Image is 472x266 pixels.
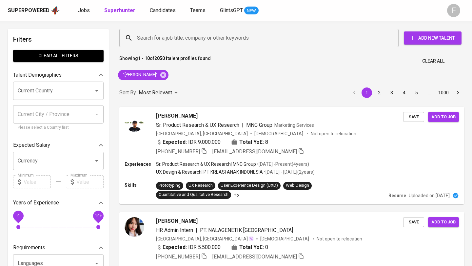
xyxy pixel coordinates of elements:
div: Requirements [13,241,104,254]
div: Years of Experience [13,196,104,209]
p: • [DATE] - [DATE] ( 2 years ) [263,169,315,175]
a: Superhunter [104,7,137,15]
span: "[PERSON_NAME]" [118,72,162,78]
p: Sort By [119,89,136,97]
h6: Filters [13,34,104,45]
button: Go to next page [453,87,463,98]
div: Quantitative and Qualitative Research [159,192,228,198]
span: Save [406,113,421,121]
p: Please select a Country first [18,124,99,131]
a: [PERSON_NAME]Sr. Product Research & UX Research|MNC GroupMarketing Services[GEOGRAPHIC_DATA], [GE... [119,107,464,204]
div: [GEOGRAPHIC_DATA], [GEOGRAPHIC_DATA] [156,236,254,242]
span: 8 [265,138,268,146]
button: Save [403,112,424,122]
span: Add New Talent [409,34,456,42]
span: Candidates [150,7,176,13]
span: [PERSON_NAME] [156,217,198,225]
span: NEW [244,8,259,14]
img: app logo [51,6,60,15]
p: Showing of talent profiles found [119,55,211,67]
a: Teams [190,7,207,15]
span: HR Admin Intern [156,227,193,233]
p: Expected Salary [13,141,50,149]
p: UX Design & Research | PT KREASI ANAK INDONESIA [156,169,263,175]
b: Expected: [163,138,187,146]
div: Most Relevant [139,87,180,99]
span: [EMAIL_ADDRESS][DOMAIN_NAME] [212,254,297,260]
span: Teams [190,7,206,13]
b: Superhunter [104,7,135,13]
img: b9f5a6224093c67403c090bb9a38e14a.jpg [125,217,144,237]
span: Clear All [422,57,444,65]
button: Add to job [428,217,459,227]
div: Prototyping [159,182,181,189]
button: Go to page 1000 [436,87,451,98]
p: Uploaded on [DATE] [409,192,450,199]
div: User Experience Design (UXD) [221,182,278,189]
b: 1 - 10 [138,56,150,61]
span: Add to job [431,113,456,121]
a: Candidates [150,7,177,15]
span: Save [406,218,421,226]
span: | [196,226,197,234]
p: Experiences [125,161,156,167]
span: PT. NALAGENETIK [GEOGRAPHIC_DATA] [200,227,293,233]
button: Go to page 3 [386,87,397,98]
div: Expected Salary [13,139,104,152]
div: [GEOGRAPHIC_DATA], [GEOGRAPHIC_DATA] [156,130,248,137]
div: … [424,89,434,96]
button: Open [92,86,101,95]
p: Not open to relocation [317,236,362,242]
button: Go to page 2 [374,87,384,98]
span: [PERSON_NAME] [156,112,198,120]
span: | [242,121,244,129]
input: Value [24,175,51,188]
span: [DEMOGRAPHIC_DATA] [260,236,310,242]
p: +5 [234,192,239,198]
span: [PHONE_NUMBER] [156,254,200,260]
p: Not open to relocation [311,130,356,137]
span: 0 [265,243,268,251]
nav: pagination navigation [348,87,464,98]
span: MNC Group [246,122,272,128]
div: IDR 5.500.000 [156,243,221,251]
p: Requirements [13,244,45,252]
button: Save [403,217,424,227]
div: Web Design [286,182,309,189]
button: Add New Talent [404,31,462,45]
button: Clear All [420,55,447,67]
p: Years of Experience [13,199,59,207]
button: Go to page 4 [399,87,409,98]
p: Sr. Product Research & UX Research | MNC Group [156,161,256,167]
span: Add to job [431,218,456,226]
span: Marketing Services [274,123,314,128]
a: Jobs [78,7,91,15]
button: Clear All filters [13,50,104,62]
span: Jobs [78,7,90,13]
span: 10+ [95,214,102,218]
a: GlintsGPT NEW [220,7,259,15]
span: Sr. Product Research & UX Research [156,122,239,128]
div: UX Research [188,182,213,189]
span: [EMAIL_ADDRESS][DOMAIN_NAME] [212,148,297,155]
button: page 1 [362,87,372,98]
button: Go to page 5 [411,87,422,98]
b: Total YoE: [239,138,264,146]
p: Resume [388,192,406,199]
p: Talent Demographics [13,71,62,79]
b: 20501 [154,56,167,61]
span: Clear All filters [18,52,98,60]
b: Total YoE: [239,243,264,251]
div: F [447,4,460,17]
a: Superpoweredapp logo [8,6,60,15]
p: Skills [125,182,156,188]
span: [PHONE_NUMBER] [156,148,200,155]
p: Most Relevant [139,89,172,97]
span: 0 [17,214,19,218]
p: • [DATE] - Present ( 4 years ) [256,161,309,167]
span: [DEMOGRAPHIC_DATA] [254,130,304,137]
div: "[PERSON_NAME]" [118,70,168,80]
button: Open [92,156,101,165]
div: Superpowered [8,7,49,14]
img: magic_wand.svg [248,236,254,241]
